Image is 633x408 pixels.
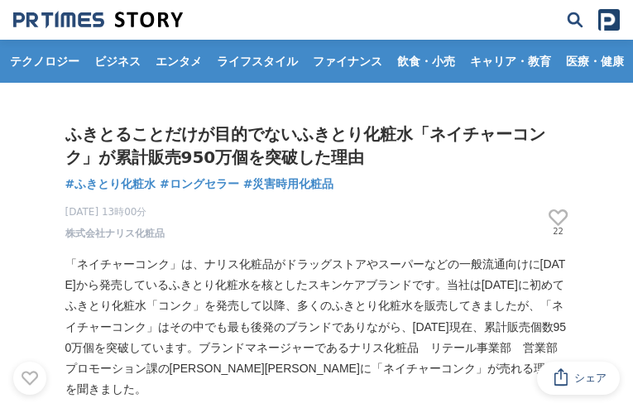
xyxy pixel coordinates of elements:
[160,175,239,193] a: #ロングセラー
[598,9,620,31] img: prtimes
[391,40,462,83] a: 飲食・小売
[210,40,305,83] a: ライフスタイル
[549,228,568,236] p: 22
[65,175,156,192] span: #ふきとり化粧水
[559,54,631,69] span: 医療・健康
[463,40,558,83] a: キャリア・教育
[13,11,183,29] a: 成果の裏側にあるストーリーをメディアに届ける 成果の裏側にあるストーリーをメディアに届ける
[65,254,568,400] p: 「ネイチャーコンク」は、ナリス化粧品がドラッグストアやスーパーなどの一般流通向けに[DATE]から発売しているふきとり化粧水を核としたスキンケアブランドです。当社は[DATE]に初めてふきとり化...
[65,226,165,241] a: 株式会社ナリス化粧品
[306,40,389,83] a: ファイナンス
[3,40,86,83] a: テクノロジー
[574,371,607,386] span: シェア
[210,54,305,69] span: ライフスタイル
[243,175,334,193] a: #災害時用化粧品
[243,175,334,192] span: #災害時用化粧品
[160,175,239,192] span: #ロングセラー
[3,54,86,69] span: テクノロジー
[391,54,462,69] span: 飲食・小売
[537,362,620,395] button: シェア
[306,54,389,69] span: ファイナンス
[13,11,183,29] img: 成果の裏側にあるストーリーをメディアに届ける
[88,40,147,83] a: ビジネス
[88,54,147,69] span: ビジネス
[559,40,631,83] a: 医療・健康
[65,122,568,169] h1: ふきとることだけが目的でないふきとり化粧水「ネイチャーコンク」が累計販売950万個を突破した理由
[149,54,209,69] span: エンタメ
[65,175,156,193] a: #ふきとり化粧水
[65,204,165,219] span: [DATE] 13時00分
[149,40,209,83] a: エンタメ
[463,54,558,69] span: キャリア・教育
